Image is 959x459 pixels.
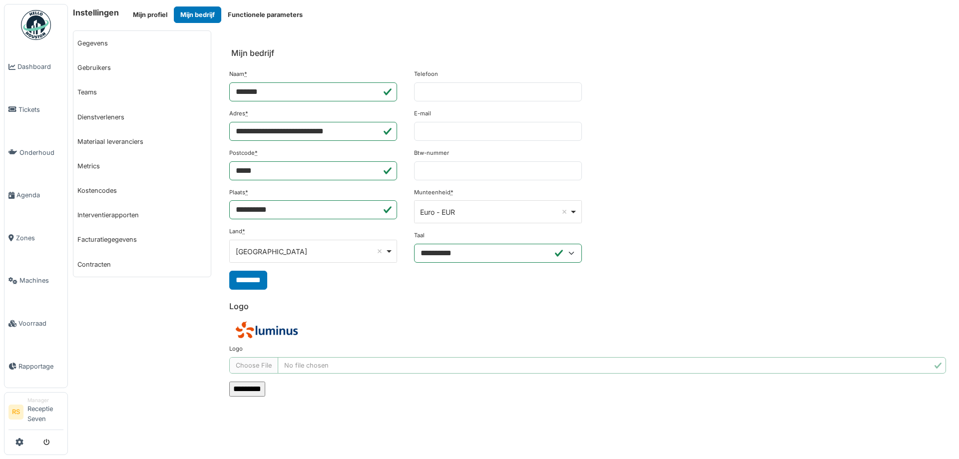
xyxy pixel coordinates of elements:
[73,31,211,55] a: Gegevens
[4,345,67,388] a: Rapportage
[236,246,385,257] div: [GEOGRAPHIC_DATA]
[414,188,454,197] label: Munteenheid
[73,129,211,154] a: Materiaal leveranciers
[73,8,119,17] h6: Instellingen
[229,345,243,353] label: Logo
[8,397,63,430] a: RS ManagerReceptie Seven
[4,259,67,302] a: Machines
[73,203,211,227] a: Interventierapporten
[18,105,63,114] span: Tickets
[4,131,67,174] a: Onderhoud
[73,252,211,277] a: Contracten
[245,110,248,117] abbr: Verplicht
[229,302,946,311] h6: Logo
[16,190,63,200] span: Agenda
[414,109,431,118] label: E-mail
[375,246,385,256] button: Remove item: 'BE'
[229,315,304,345] img: qys9qwtvlgyhg3a6ebopwjc8zgrh
[245,189,248,196] abbr: Verplicht
[21,10,51,40] img: Badge_color-CXgf-gQk.svg
[4,45,67,88] a: Dashboard
[229,188,248,197] label: Plaats
[4,217,67,260] a: Zones
[242,228,245,235] abbr: Verplicht
[174,6,221,23] button: Mijn bedrijf
[126,6,174,23] button: Mijn profiel
[73,55,211,80] a: Gebruikers
[420,207,569,217] div: Euro - EUR
[4,174,67,217] a: Agenda
[73,178,211,203] a: Kostencodes
[73,227,211,252] a: Facturatiegegevens
[4,88,67,131] a: Tickets
[231,48,274,58] h6: Mijn bedrijf
[18,319,63,328] span: Voorraad
[27,397,63,404] div: Manager
[559,207,569,217] button: Remove item: 'EUR'
[8,405,23,420] li: RS
[221,6,309,23] button: Functionele parameters
[229,227,245,236] label: Land
[17,62,63,71] span: Dashboard
[244,70,247,77] abbr: Verplicht
[414,70,438,78] label: Telefoon
[19,276,63,285] span: Machines
[19,148,63,157] span: Onderhoud
[73,105,211,129] a: Dienstverleners
[451,189,454,196] abbr: Verplicht
[229,109,248,118] label: Adres
[27,397,63,428] li: Receptie Seven
[18,362,63,371] span: Rapportage
[73,154,211,178] a: Metrics
[4,302,67,345] a: Voorraad
[414,231,425,240] label: Taal
[229,70,247,78] label: Naam
[414,149,449,157] label: Btw-nummer
[16,233,63,243] span: Zones
[229,149,258,157] label: Postcode
[255,149,258,156] abbr: Verplicht
[73,80,211,104] a: Teams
